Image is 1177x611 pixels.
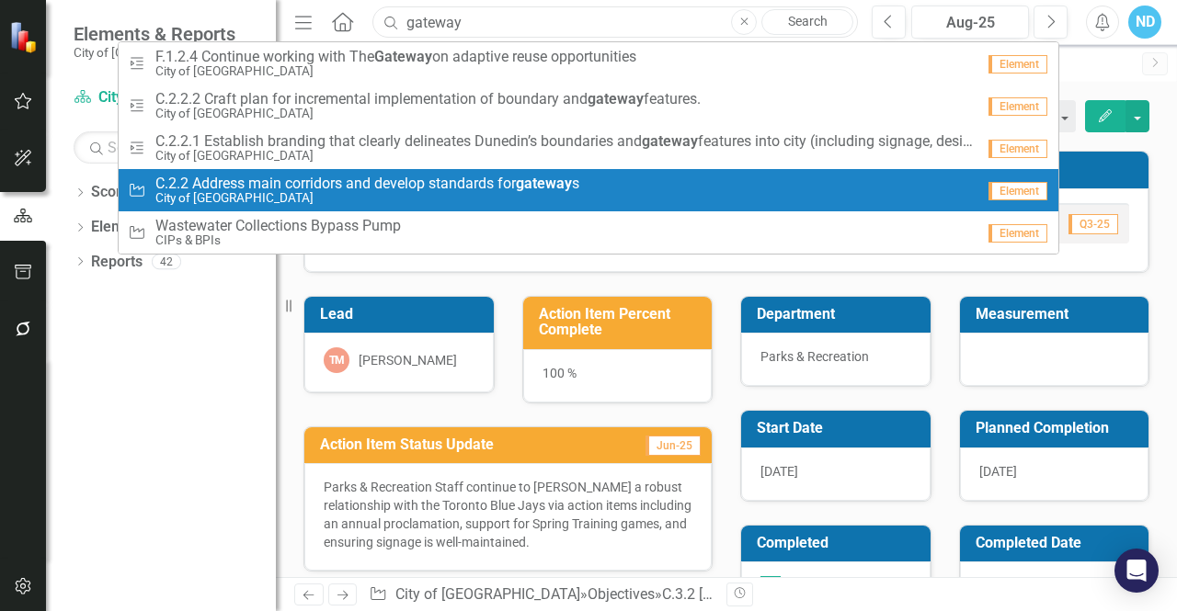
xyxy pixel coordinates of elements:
img: ClearPoint Strategy [9,20,41,52]
a: C.2.2.2 Craft plan for incremental implementation of boundary andgatewayfeatures.City of [GEOGRAP... [119,85,1058,127]
button: Aug-25 [911,6,1029,39]
a: Reports [91,252,143,273]
span: Q3-25 [1068,214,1118,234]
span: Element [988,182,1047,200]
h3: Action Item Percent Complete [539,306,703,338]
a: Objectives [588,585,655,603]
span: [DATE] [979,464,1017,479]
strong: gateway [516,175,572,192]
div: TM [324,347,349,373]
span: Jun-25 [646,436,701,456]
button: ND [1128,6,1161,39]
div: 100 % [523,349,713,402]
h3: Lead [320,306,485,322]
small: City of [GEOGRAPHIC_DATA] [155,191,579,205]
strong: gateway [588,90,644,107]
span: Wastewater Collections Bypass Pump [155,218,401,234]
a: C.2.2 Address main corridors and develop standards forgatewaysCity of [GEOGRAPHIC_DATA]Element [119,169,1058,211]
small: CIPs & BPIs [155,233,401,247]
h3: Action Item Status Update [320,436,608,453]
h3: Measurement [976,306,1140,322]
span: Element [988,224,1047,243]
a: Search [761,9,853,35]
small: City of [GEOGRAPHIC_DATA] [155,149,975,163]
div: 42 [152,254,181,269]
input: Search ClearPoint... [372,6,858,39]
a: C.2.2.1 Establish branding that clearly delineates Dunedin’s boundaries andgatewayfeatures into c... [119,127,1058,169]
h3: Completed Date [976,535,1140,551]
a: Wastewater Collections Bypass PumpCIPs & BPIsElement [119,211,1058,254]
span: Element [988,55,1047,74]
span: C.2.2 Address main corridors and develop standards for s [155,175,579,192]
a: Elements [91,217,153,238]
strong: Gateway [374,48,432,65]
span: [DATE] [760,464,798,479]
div: [PERSON_NAME] [359,351,457,369]
span: Element [988,140,1047,158]
strong: gateway [642,132,698,150]
div: » » » [369,584,713,605]
span: C.2.2.2 Craft plan for incremental implementation of boundary and features. [155,91,701,107]
h3: Planned Completion [976,420,1140,436]
span: C.2.2.1 Establish branding that clearly delineates Dunedin’s boundaries and features into city (i... [155,133,975,150]
small: City of [GEOGRAPHIC_DATA] [155,107,701,120]
a: Scorecards [91,182,166,203]
small: City of [GEOGRAPHIC_DATA] [155,64,636,78]
h3: Start Date [757,420,921,436]
p: Parks & Recreation Staff continue to [PERSON_NAME] a robust relationship with the Toronto Blue Ja... [324,478,692,551]
a: F.1.2.4 Continue working with TheGatewayon adaptive reuse opportunitiesCity of [GEOGRAPHIC_DATA]E... [119,42,1058,85]
input: Search Below... [74,131,257,164]
span: F.1.2.4 Continue working with The on adaptive reuse opportunities [155,49,636,65]
h3: Department [757,306,921,322]
span: Element [988,97,1047,116]
div: Open Intercom Messenger [1114,549,1159,593]
div: Aug-25 [918,12,1023,34]
span: Parks & Recreation [760,349,869,364]
a: City of [GEOGRAPHIC_DATA] [395,585,580,603]
a: City of [GEOGRAPHIC_DATA] [74,87,257,108]
h3: Completed [757,535,921,551]
span: Elements & Reports [74,23,235,45]
a: C.3.2 [PERSON_NAME] a robust relationship with the Toronto Blue Jays [662,585,1123,603]
small: City of [GEOGRAPHIC_DATA] [74,45,235,60]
